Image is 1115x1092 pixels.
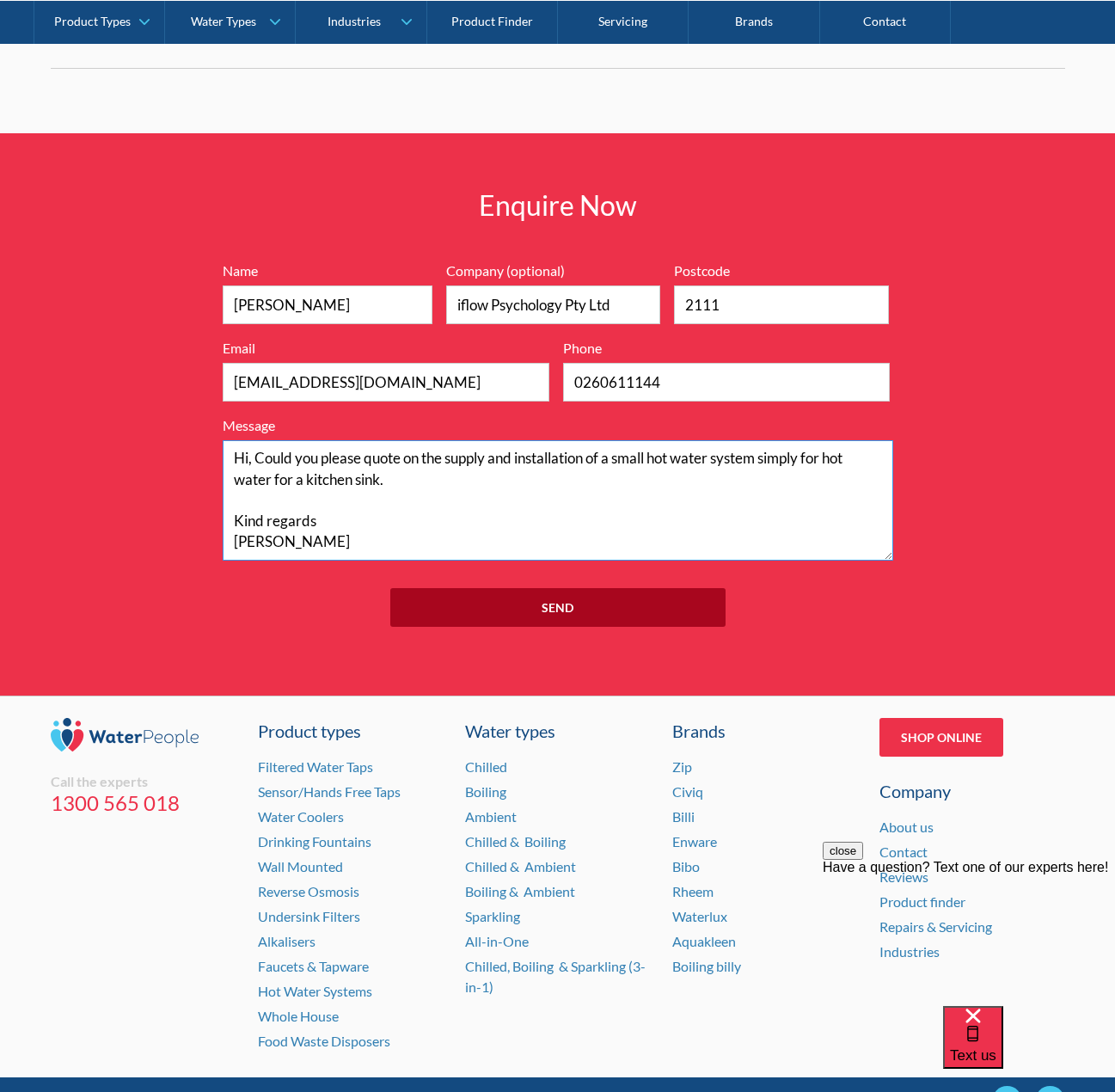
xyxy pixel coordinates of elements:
a: Boiling billy [672,958,741,974]
a: Aquakleen [672,933,736,949]
label: Postcode [674,261,889,281]
a: Drinking Fountains [258,833,371,850]
a: Chilled & Boiling [465,833,566,850]
a: Chilled [465,758,507,775]
a: Chilled & Ambient [465,858,576,874]
a: Civiq [672,783,703,800]
a: All-in-One [465,933,529,949]
iframe: podium webchat widget bubble [943,1006,1115,1092]
h2: Enquire Now [309,185,807,226]
a: Rheem [672,883,714,899]
a: Boiling & Ambient [465,883,575,899]
label: Company (optional) [446,261,661,281]
a: Food Waste Disposers [258,1033,390,1049]
a: Alkalisers [258,933,316,949]
label: Message [223,415,893,436]
div: Industries [328,14,381,28]
a: Faucets & Tapware [258,958,369,974]
div: Water Types [191,14,256,28]
a: Bibo [672,858,700,874]
input: Send [390,588,726,627]
label: Phone [563,338,890,359]
a: Sparkling [465,908,520,924]
a: Boiling [465,783,506,800]
a: Zip [672,758,692,775]
a: Sensor/Hands Free Taps [258,783,401,800]
a: Shop Online [879,718,1003,757]
a: Wall Mounted [258,858,343,874]
a: Water Coolers [258,808,344,825]
a: Chilled, Boiling & Sparkling (3-in-1) [465,958,646,995]
iframe: podium webchat widget prompt [823,842,1115,1028]
a: Reverse Osmosis [258,883,359,899]
a: Undersink Filters [258,908,360,924]
div: Company [879,778,1065,804]
a: Ambient [465,808,517,825]
form: Full Width Form [214,261,902,644]
a: Hot Water Systems [258,983,372,999]
div: Call the experts [51,773,236,790]
a: Product types [258,718,444,744]
a: Enware [672,833,717,850]
a: Billi [672,808,695,825]
label: Name [223,261,432,281]
label: Email [223,338,549,359]
div: Brands [672,718,858,744]
a: Waterlux [672,908,727,924]
a: Water types [465,718,651,744]
a: Whole House [258,1008,339,1024]
div: Product Types [54,14,131,28]
a: Filtered Water Taps [258,758,373,775]
a: 1300 565 018 [51,790,236,816]
a: About us [879,819,934,835]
